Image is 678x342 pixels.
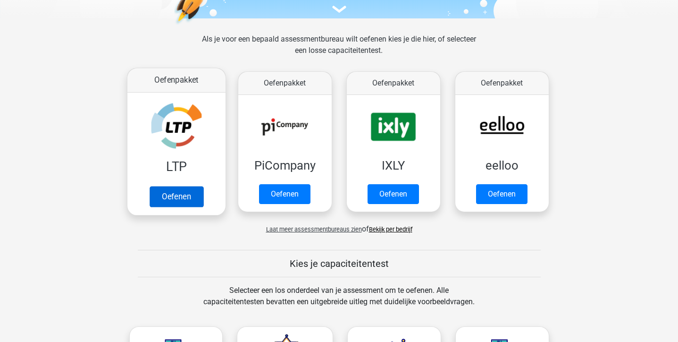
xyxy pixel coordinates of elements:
[476,184,527,204] a: Oefenen
[259,184,310,204] a: Oefenen
[368,184,419,204] a: Oefenen
[138,258,541,269] h5: Kies je capaciteitentest
[122,216,556,235] div: of
[194,285,484,319] div: Selecteer een los onderdeel van je assessment om te oefenen. Alle capaciteitentesten bevatten een...
[369,226,412,233] a: Bekijk per bedrijf
[194,34,484,68] div: Als je voor een bepaald assessmentbureau wilt oefenen kies je die hier, of selecteer een losse ca...
[266,226,362,233] span: Laat meer assessmentbureaus zien
[149,186,203,207] a: Oefenen
[332,6,346,13] img: assessment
